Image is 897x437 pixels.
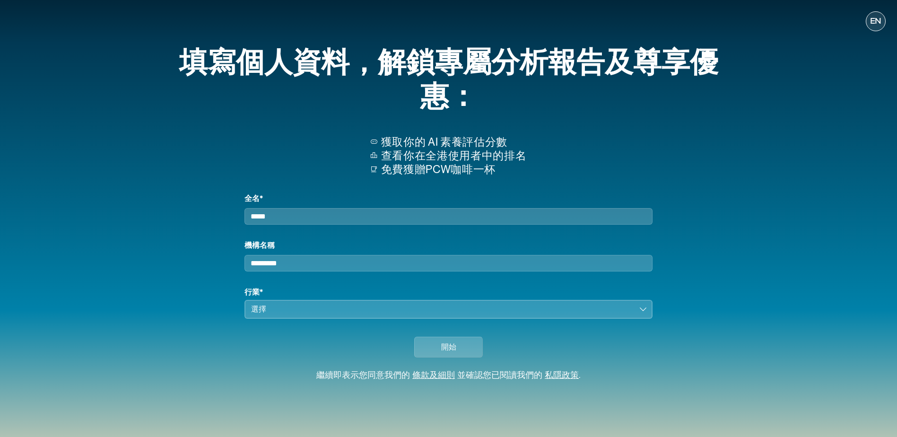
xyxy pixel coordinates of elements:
[316,371,581,381] div: 繼續即表示您同意我們的 並確認您已閱讀我們的 .
[244,300,652,319] button: 選擇
[381,163,526,176] p: 免費獲贈PCW咖啡一杯
[545,371,579,380] a: 私隱政策
[381,135,526,149] p: 獲取你的 AI 素養評估分數
[251,304,632,315] div: 選擇
[441,341,456,353] span: 開始
[412,371,455,380] a: 條款及細則
[414,337,483,358] button: 開始
[381,149,526,163] p: 查看你在全港使用者中的排名
[244,240,652,251] label: 機構名稱
[870,17,881,26] span: EN
[157,41,740,120] div: 填寫個人資料，解鎖專屬分析報告及尊享優惠：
